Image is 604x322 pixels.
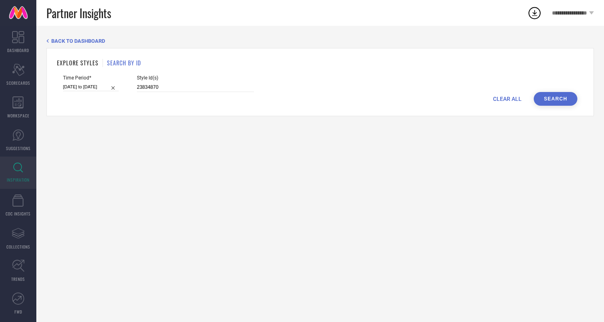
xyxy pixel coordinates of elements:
span: SCORECARDS [6,80,30,86]
span: Partner Insights [46,5,111,21]
span: Style Id(s) [137,75,254,81]
span: TRENDS [11,276,25,282]
button: Search [534,92,577,106]
div: Back TO Dashboard [46,38,594,44]
div: Open download list [527,6,542,20]
span: WORKSPACE [7,113,29,119]
input: Select time period [63,83,119,91]
h1: EXPLORE STYLES [57,59,99,67]
span: Time Period* [63,75,119,81]
span: CDC INSIGHTS [6,211,31,217]
input: Enter comma separated style ids e.g. 12345, 67890 [137,83,254,92]
span: INSPIRATION [7,177,29,183]
span: FWD [15,309,22,315]
span: CLEAR ALL [493,96,522,102]
h1: SEARCH BY ID [107,59,141,67]
span: BACK TO DASHBOARD [51,38,105,44]
span: DASHBOARD [7,47,29,53]
span: SUGGESTIONS [6,145,31,151]
span: COLLECTIONS [6,244,30,250]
